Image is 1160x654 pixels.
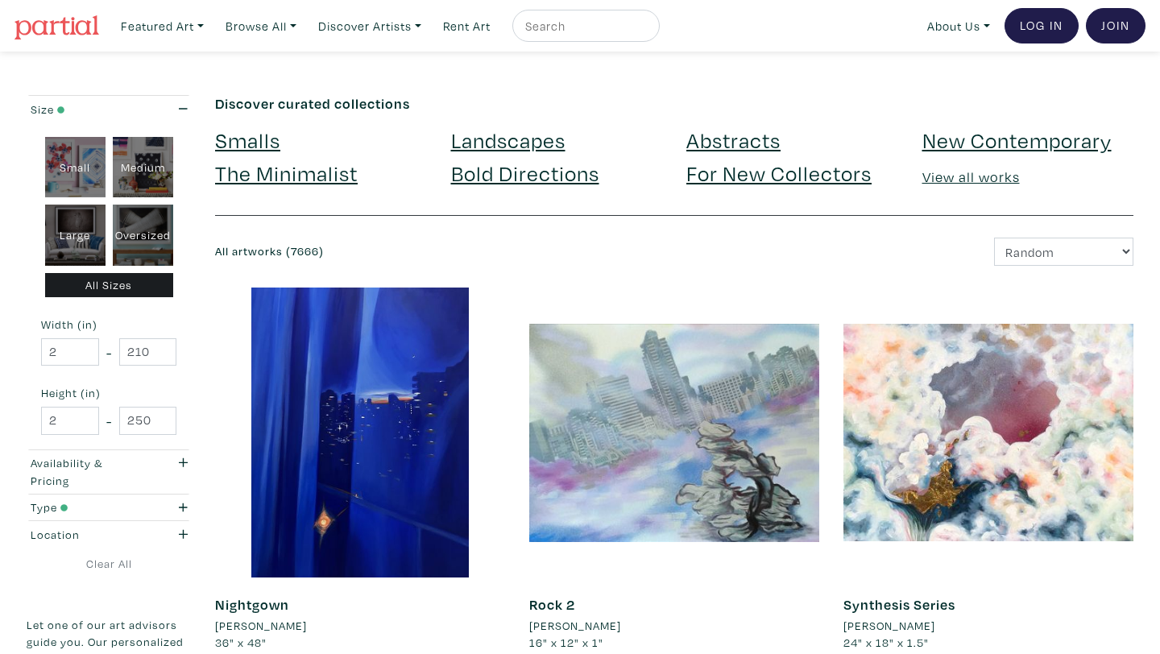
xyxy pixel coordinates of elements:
[27,521,191,548] button: Location
[45,205,106,266] div: Large
[41,319,176,330] small: Width (in)
[27,495,191,521] button: Type
[436,10,498,43] a: Rent Art
[27,450,191,494] button: Availability & Pricing
[113,205,173,266] div: Oversized
[686,159,872,187] a: For New Collectors
[106,410,112,432] span: -
[843,617,1133,635] a: [PERSON_NAME]
[41,387,176,399] small: Height (in)
[31,526,143,544] div: Location
[218,10,304,43] a: Browse All
[215,95,1133,113] h6: Discover curated collections
[843,617,935,635] li: [PERSON_NAME]
[1086,8,1145,43] a: Join
[922,168,1020,186] a: View all works
[451,126,565,154] a: Landscapes
[215,159,358,187] a: The Minimalist
[843,635,929,650] span: 24" x 18" x 1.5"
[215,617,307,635] li: [PERSON_NAME]
[529,635,603,650] span: 16" x 12" x 1"
[524,16,644,36] input: Search
[45,137,106,198] div: Small
[31,101,143,118] div: Size
[529,617,819,635] a: [PERSON_NAME]
[215,617,505,635] a: [PERSON_NAME]
[920,10,997,43] a: About Us
[27,96,191,122] button: Size
[922,126,1112,154] a: New Contemporary
[311,10,429,43] a: Discover Artists
[113,137,173,198] div: Medium
[215,126,280,154] a: Smalls
[215,635,267,650] span: 36" x 48"
[27,555,191,573] a: Clear All
[106,341,112,363] span: -
[31,454,143,489] div: Availability & Pricing
[31,499,143,516] div: Type
[114,10,211,43] a: Featured Art
[215,595,289,614] a: Nightgown
[686,126,781,154] a: Abstracts
[451,159,599,187] a: Bold Directions
[45,273,173,298] div: All Sizes
[529,617,621,635] li: [PERSON_NAME]
[1005,8,1079,43] a: Log In
[843,595,955,614] a: Synthesis Series
[529,595,575,614] a: Rock 2
[215,245,662,259] h6: All artworks (7666)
